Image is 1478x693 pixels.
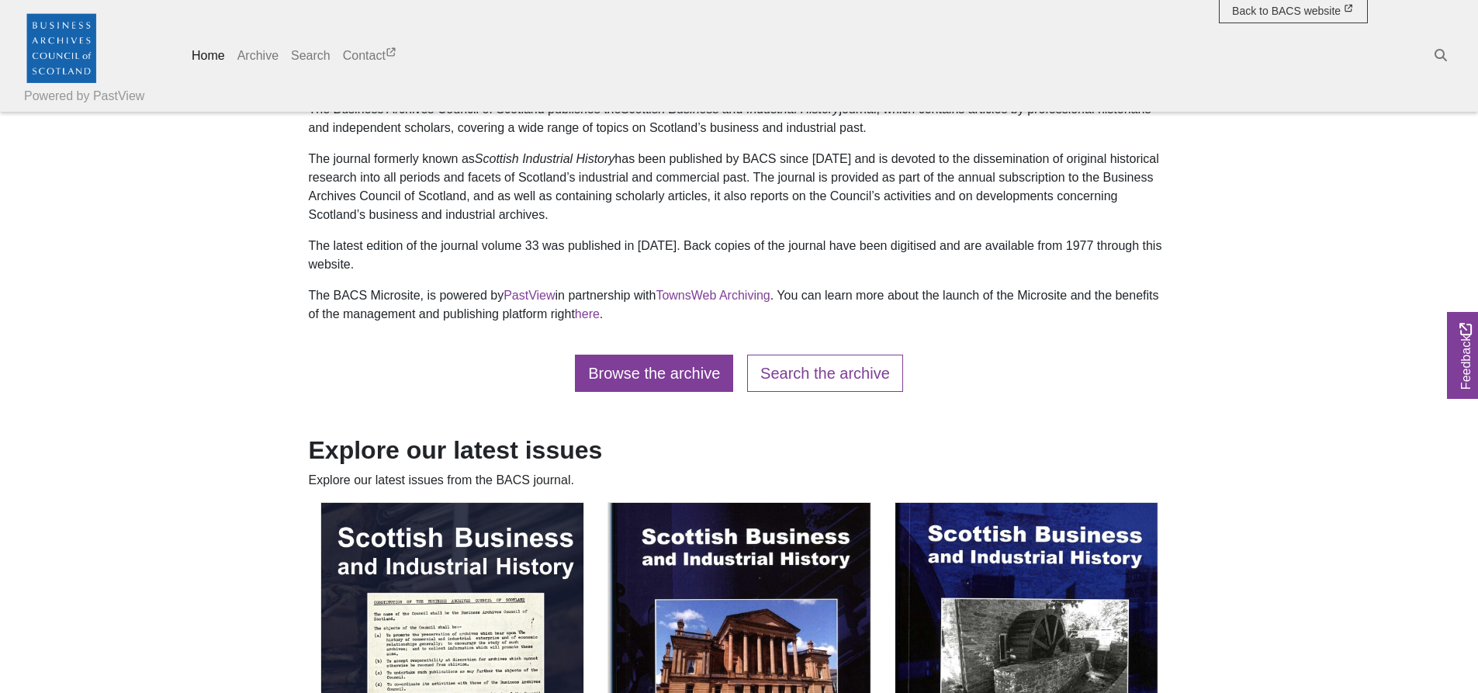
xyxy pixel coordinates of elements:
div: The BACS Microsite, is powered by in partnership with . You can learn more about the launch of th... [309,286,1170,324]
a: Browse the archive [575,355,733,392]
a: Home [185,40,231,71]
p: The Business Archives Council of Scotland publishes the journal, which contains articles by profe... [309,100,1170,137]
div: Marshall Parr (direct message, away) [309,286,1170,324]
em: Scottish Industrial History [475,152,615,165]
a: TownsWeb Archiving [656,289,770,302]
a: Search the archive [747,355,903,392]
a: PastView [504,289,555,302]
p: The latest edition of the journal volume 33 was published in [DATE]. Back copies of the journal h... [309,237,1170,274]
a: Would you like to provide feedback? [1447,312,1478,399]
h2: Explore our latest issues [309,435,1170,465]
span: Back to BACS website [1232,5,1341,17]
a: Business Archives Council of Scotland logo [24,6,99,88]
p: Explore our latest issues from the BACS journal. [309,471,1170,490]
a: here [575,307,600,321]
a: Contact [337,40,404,71]
img: Business Archives Council of Scotland [24,10,99,85]
a: Powered by PastView [24,87,144,106]
a: Search [285,40,337,71]
span: Feedback [1457,323,1476,390]
p: The journal formerly known as has been published by BACS since [DATE] and is devoted to the disse... [309,150,1170,224]
a: Archive [231,40,285,71]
